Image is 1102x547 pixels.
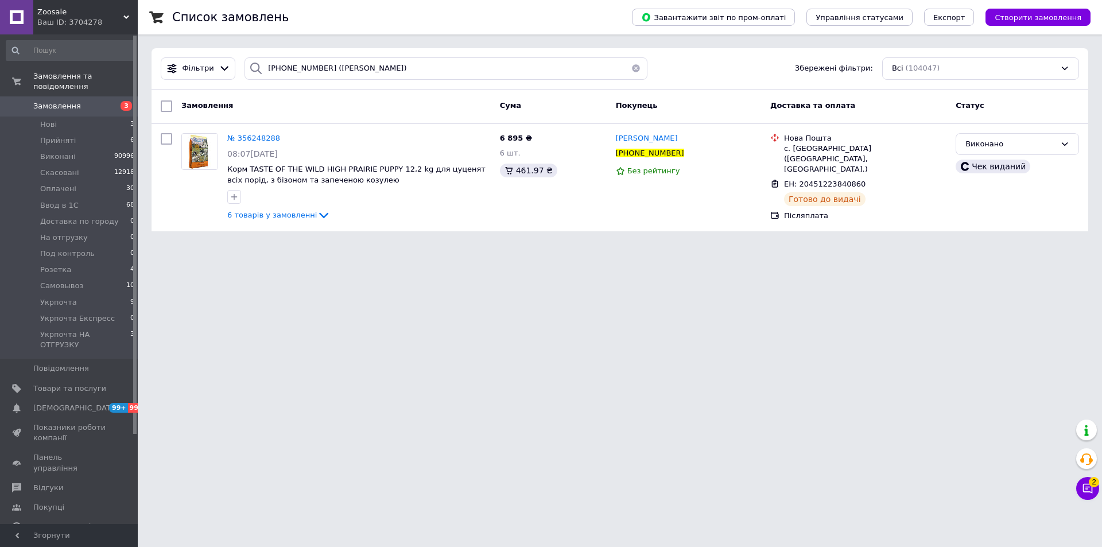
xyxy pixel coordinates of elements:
[40,135,76,146] span: Прийняті
[40,297,77,308] span: Укрпочта
[33,363,89,374] span: Повідомлення
[130,119,134,130] span: 3
[33,522,95,532] span: Каталог ProSale
[616,133,678,144] a: [PERSON_NAME]
[956,160,1030,173] div: Чек виданий
[624,57,647,80] button: Очистить
[227,211,331,219] a: 6 товарів у замовленні
[500,134,532,142] span: 6 895 ₴
[121,101,132,111] span: 3
[1089,477,1099,487] span: 2
[892,63,903,74] span: Всі
[227,134,280,142] a: № 356248288
[627,166,680,175] span: Без рейтингу
[906,64,940,72] span: (104047)
[933,13,965,22] span: Експорт
[172,10,289,24] h1: Список замовлень
[40,249,95,259] span: Под контроль
[616,149,684,157] span: [PHONE_NUMBER]
[181,101,233,110] span: Замовлення
[924,9,975,26] button: Експорт
[33,422,106,443] span: Показники роботи компанії
[33,483,63,493] span: Відгуки
[40,184,76,194] span: Оплачені
[784,211,946,221] div: Післяплата
[130,329,134,350] span: 3
[40,216,119,227] span: Доставка по городу
[37,17,138,28] div: Ваш ID: 3704278
[33,383,106,394] span: Товари та послуги
[816,13,903,22] span: Управління статусами
[770,101,855,110] span: Доставка та оплата
[956,101,984,110] span: Статус
[40,168,79,178] span: Скасовані
[126,184,134,194] span: 30
[784,192,866,206] div: Готово до видачі
[784,180,866,188] span: ЕН: 20451223840860
[974,13,1091,21] a: Створити замовлення
[500,149,521,157] span: 6 шт.
[245,57,647,80] input: Пошук за номером замовлення, ПІБ покупця, номером телефону, Email, номером накладної
[616,101,658,110] span: Покупець
[784,133,946,143] div: Нова Пошта
[182,134,218,169] img: Фото товару
[40,313,115,324] span: Укрпочта Експресс
[37,7,123,17] span: Zoosale
[40,265,71,275] span: Розетка
[40,281,83,291] span: Самовывоз
[126,281,134,291] span: 10
[40,119,57,130] span: Нові
[795,63,873,74] span: Збережені фільтри:
[130,216,134,227] span: 0
[109,403,128,413] span: 99+
[632,9,795,26] button: Завантажити звіт по пром-оплаті
[114,168,134,178] span: 12918
[40,152,76,162] span: Виконані
[500,164,557,177] div: 461.97 ₴
[995,13,1081,22] span: Створити замовлення
[227,165,486,184] a: Корм TASTE OF THE WILD HIGH PRAIRIE PUPPY 12,2 kg для цуценят всіх порід, з бізоном та запеченою ...
[130,135,134,146] span: 6
[806,9,913,26] button: Управління статусами
[985,9,1091,26] button: Створити замовлення
[33,71,138,92] span: Замовлення та повідомлення
[965,138,1056,150] div: Виконано
[130,313,134,324] span: 0
[128,403,147,413] span: 99+
[130,297,134,308] span: 9
[40,200,79,211] span: Ввод в 1С
[40,329,130,350] span: Укрпочта НА ОТГРУЗКУ
[33,403,118,413] span: [DEMOGRAPHIC_DATA]
[784,143,946,175] div: с. [GEOGRAPHIC_DATA] ([GEOGRAPHIC_DATA], [GEOGRAPHIC_DATA].)
[227,149,278,158] span: 08:07[DATE]
[6,40,135,61] input: Пошук
[33,452,106,473] span: Панель управління
[641,12,786,22] span: Завантажити звіт по пром-оплаті
[227,211,317,219] span: 6 товарів у замовленні
[33,101,81,111] span: Замовлення
[130,249,134,259] span: 0
[126,200,134,211] span: 68
[616,134,678,142] span: [PERSON_NAME]
[33,502,64,513] span: Покупці
[500,101,521,110] span: Cума
[130,265,134,275] span: 4
[40,232,88,243] span: На отгрузку
[130,232,134,243] span: 0
[114,152,134,162] span: 90996
[183,63,214,74] span: Фільтри
[1076,477,1099,500] button: Чат з покупцем2
[181,133,218,170] a: Фото товару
